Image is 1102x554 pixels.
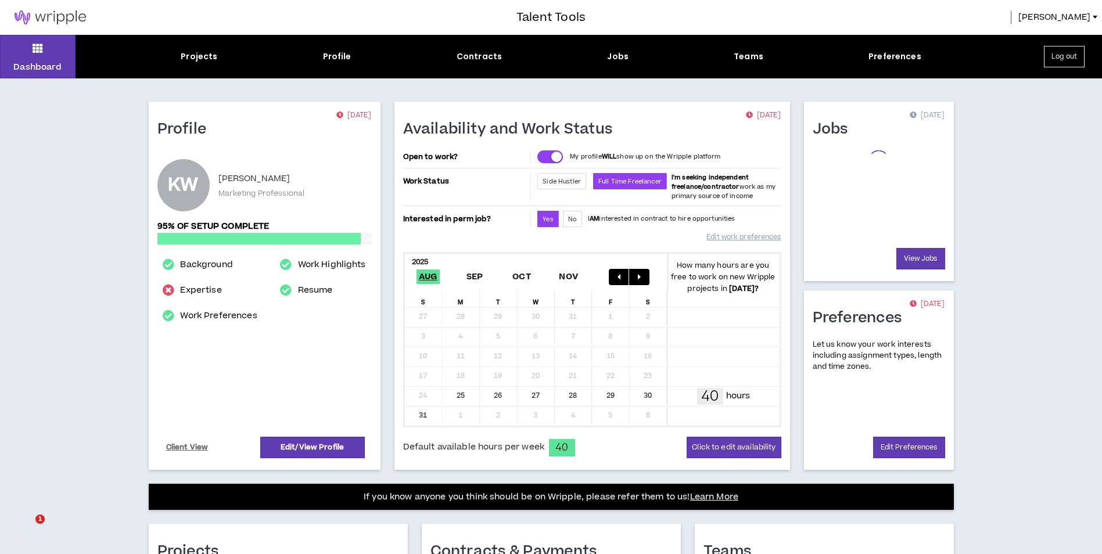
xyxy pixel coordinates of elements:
[873,437,945,458] a: Edit Preferences
[910,298,945,310] p: [DATE]
[568,215,577,224] span: No
[180,309,257,323] a: Work Preferences
[168,177,199,194] div: KW
[543,177,581,186] span: Side Hustler
[403,152,528,161] p: Open to work?
[555,290,593,307] div: T
[590,214,599,223] strong: AM
[630,290,667,307] div: S
[181,51,217,63] div: Projects
[298,258,366,272] a: Work Highlights
[180,283,221,297] a: Expertise
[35,515,45,524] span: 1
[813,339,945,373] p: Let us know your work interests including assignment types, length and time zones.
[157,159,210,211] div: Kim W.
[464,269,486,284] span: Sep
[868,51,921,63] div: Preferences
[403,211,528,227] p: Interested in perm job?
[813,120,857,139] h1: Jobs
[12,515,40,542] iframe: Intercom live chat
[672,173,749,191] b: I'm seeking independent freelance/contractor
[364,490,738,504] p: If you know anyone you think should be on Wripple, please refer them to us!
[602,152,617,161] strong: WILL
[298,283,333,297] a: Resume
[510,269,533,284] span: Oct
[516,9,586,26] h3: Talent Tools
[164,437,210,458] a: Client View
[910,110,945,121] p: [DATE]
[734,51,763,63] div: Teams
[403,120,622,139] h1: Availability and Work Status
[260,437,365,458] a: Edit/View Profile
[157,120,216,139] h1: Profile
[672,173,776,200] span: work as my primary source of income
[323,51,351,63] div: Profile
[405,290,443,307] div: S
[706,227,781,247] a: Edit work preferences
[157,220,372,233] p: 95% of setup complete
[543,215,553,224] span: Yes
[442,290,480,307] div: M
[588,214,735,224] p: I interested in contract to hire opportunities
[412,257,429,267] b: 2025
[557,269,580,284] span: Nov
[517,290,555,307] div: W
[729,283,759,294] b: [DATE] ?
[336,110,371,121] p: [DATE]
[1044,46,1085,67] button: Log out
[570,152,720,161] p: My profile show up on the Wripple platform
[607,51,629,63] div: Jobs
[1018,11,1090,24] span: [PERSON_NAME]
[813,309,911,328] h1: Preferences
[726,390,751,402] p: hours
[13,61,62,73] p: Dashboard
[690,491,738,503] a: Learn More
[896,248,945,269] a: View Jobs
[746,110,781,121] p: [DATE]
[218,188,305,199] p: Marketing Professional
[403,441,544,454] span: Default available hours per week
[667,260,780,294] p: How many hours are you free to work on new Wripple projects in
[417,269,440,284] span: Aug
[457,51,502,63] div: Contracts
[180,258,232,272] a: Background
[480,290,518,307] div: T
[218,172,290,186] p: [PERSON_NAME]
[687,437,781,458] button: Click to edit availability
[592,290,630,307] div: F
[403,173,528,189] p: Work Status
